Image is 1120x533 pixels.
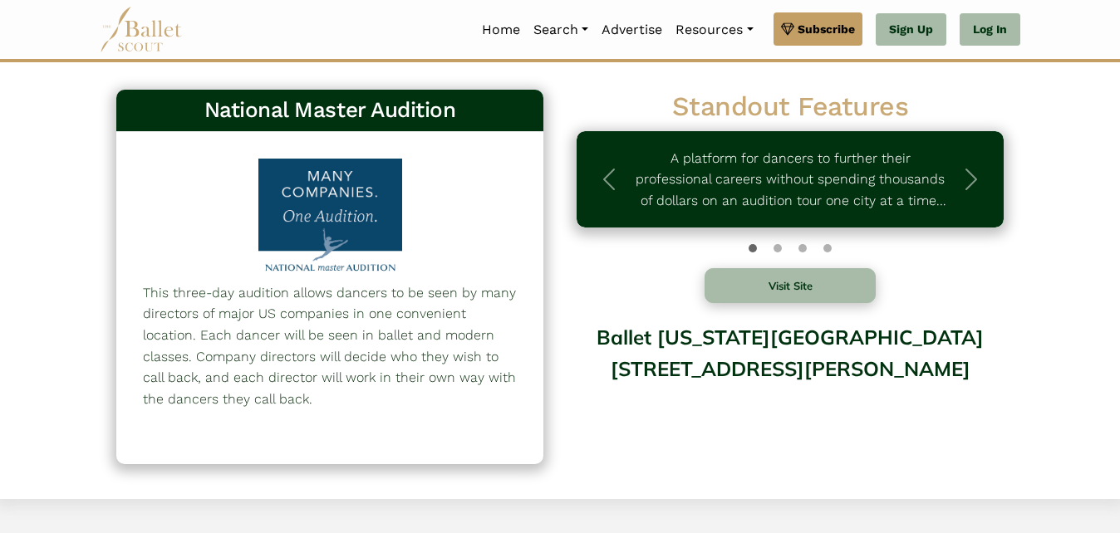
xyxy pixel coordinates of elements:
a: Search [527,12,595,47]
button: Visit Site [705,268,876,303]
a: Sign Up [876,13,946,46]
p: A platform for dancers to further their professional careers without spending thousands of dollar... [635,148,946,212]
a: Log In [960,13,1020,46]
button: Slide 0 [749,236,757,261]
h2: Standout Features [577,90,1004,125]
span: Subscribe [798,20,855,38]
p: This three-day audition allows dancers to be seen by many directors of major US companies in one ... [143,282,517,410]
h3: National Master Audition [130,96,530,125]
button: Slide 1 [774,236,782,261]
a: Advertise [595,12,669,47]
img: gem.svg [781,20,794,38]
button: Slide 3 [823,236,832,261]
button: Slide 2 [798,236,807,261]
a: Subscribe [774,12,862,46]
a: Home [475,12,527,47]
div: Ballet [US_STATE][GEOGRAPHIC_DATA][STREET_ADDRESS][PERSON_NAME] [577,313,1004,447]
a: Resources [669,12,759,47]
